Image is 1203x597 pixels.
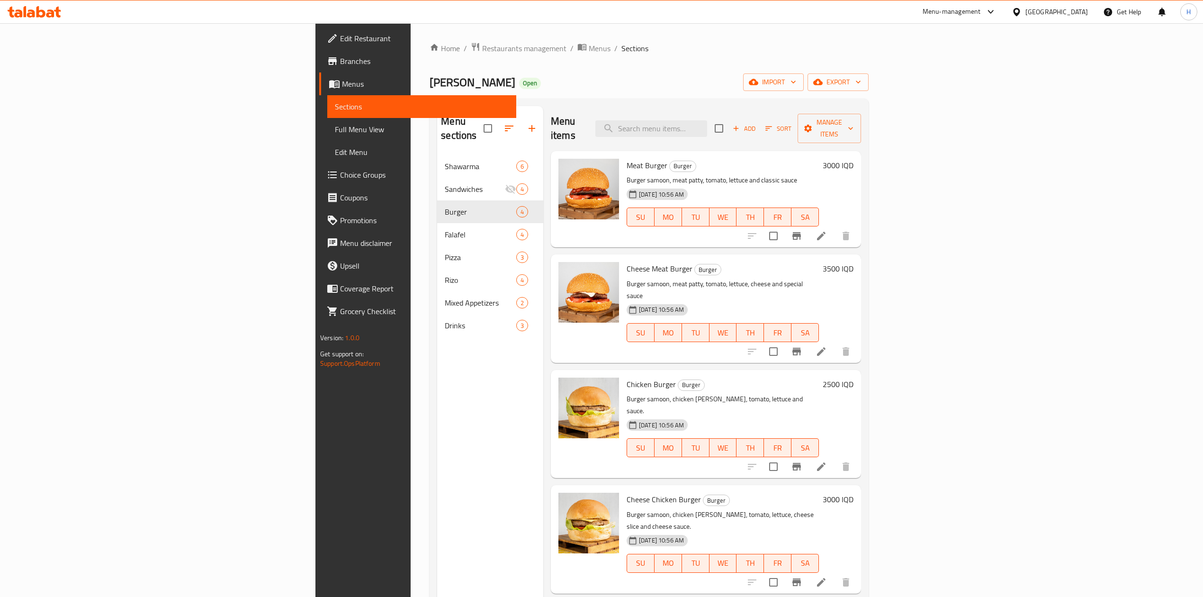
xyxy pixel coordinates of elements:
[655,323,682,342] button: MO
[923,6,981,18] div: Menu-management
[631,210,651,224] span: SU
[658,210,678,224] span: MO
[669,161,696,172] div: Burger
[627,438,655,457] button: SU
[445,161,516,172] span: Shawarma
[319,232,516,254] a: Menu disclaimer
[768,556,788,570] span: FR
[517,185,528,194] span: 4
[516,297,528,308] div: items
[763,226,783,246] span: Select to update
[791,323,819,342] button: SA
[658,441,678,455] span: MO
[823,159,853,172] h6: 3000 IQD
[516,320,528,331] div: items
[823,378,853,391] h6: 2500 IQD
[517,230,528,239] span: 4
[808,73,869,91] button: export
[795,326,815,340] span: SA
[763,572,783,592] span: Select to update
[519,79,541,87] span: Open
[516,274,528,286] div: items
[835,455,857,478] button: delete
[319,209,516,232] a: Promotions
[498,117,521,140] span: Sort sections
[570,43,574,54] li: /
[729,121,759,136] button: Add
[437,178,543,200] div: Sandwiches4
[319,72,516,95] a: Menus
[740,441,760,455] span: TH
[731,123,757,134] span: Add
[768,210,788,224] span: FR
[627,492,701,507] span: Cheese Chicken Burger
[627,554,655,573] button: SU
[445,320,516,331] span: Drinks
[319,277,516,300] a: Coverage Report
[823,262,853,275] h6: 3500 IQD
[785,455,808,478] button: Branch-specific-item
[695,264,721,275] span: Burger
[713,210,733,224] span: WE
[768,441,788,455] span: FR
[345,332,359,344] span: 1.0.0
[340,169,509,181] span: Choice Groups
[595,120,707,137] input: search
[686,441,706,455] span: TU
[816,230,827,242] a: Edit menu item
[445,274,516,286] span: Rizo
[1025,7,1088,17] div: [GEOGRAPHIC_DATA]
[471,42,566,54] a: Restaurants management
[703,495,730,506] div: Burger
[558,378,619,438] img: Chicken Burger
[319,27,516,50] a: Edit Restaurant
[517,321,528,330] span: 3
[736,554,764,573] button: TH
[805,117,853,140] span: Manage items
[320,348,364,360] span: Get support on:
[743,73,804,91] button: import
[791,438,819,457] button: SA
[445,297,516,308] span: Mixed Appetizers
[678,380,704,390] span: Burger
[340,55,509,67] span: Branches
[437,314,543,337] div: Drinks3
[517,253,528,262] span: 3
[327,141,516,163] a: Edit Menu
[627,509,819,533] p: Burger samoon, chicken [PERSON_NAME], tomato, lettuce, cheese slice and cheese sauce.
[319,50,516,72] a: Branches
[519,78,541,89] div: Open
[505,183,516,195] svg: Inactive section
[713,556,733,570] span: WE
[627,158,667,172] span: Meat Burger
[614,43,618,54] li: /
[791,208,819,226] button: SA
[516,252,528,263] div: items
[445,229,516,240] span: Falafel
[327,118,516,141] a: Full Menu View
[709,323,737,342] button: WE
[340,33,509,44] span: Edit Restaurant
[655,438,682,457] button: MO
[764,208,791,226] button: FR
[686,210,706,224] span: TU
[635,536,688,545] span: [DATE] 10:56 AM
[335,101,509,112] span: Sections
[319,300,516,323] a: Grocery Checklist
[340,283,509,294] span: Coverage Report
[682,323,709,342] button: TU
[785,571,808,594] button: Branch-specific-item
[577,42,610,54] a: Menus
[517,208,528,217] span: 4
[319,254,516,277] a: Upsell
[686,556,706,570] span: TU
[763,342,783,362] span: Select to update
[437,269,543,291] div: Rizo4
[713,326,733,340] span: WE
[437,246,543,269] div: Pizza3
[785,340,808,363] button: Branch-specific-item
[670,161,696,172] span: Burger
[551,114,584,143] h2: Menu items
